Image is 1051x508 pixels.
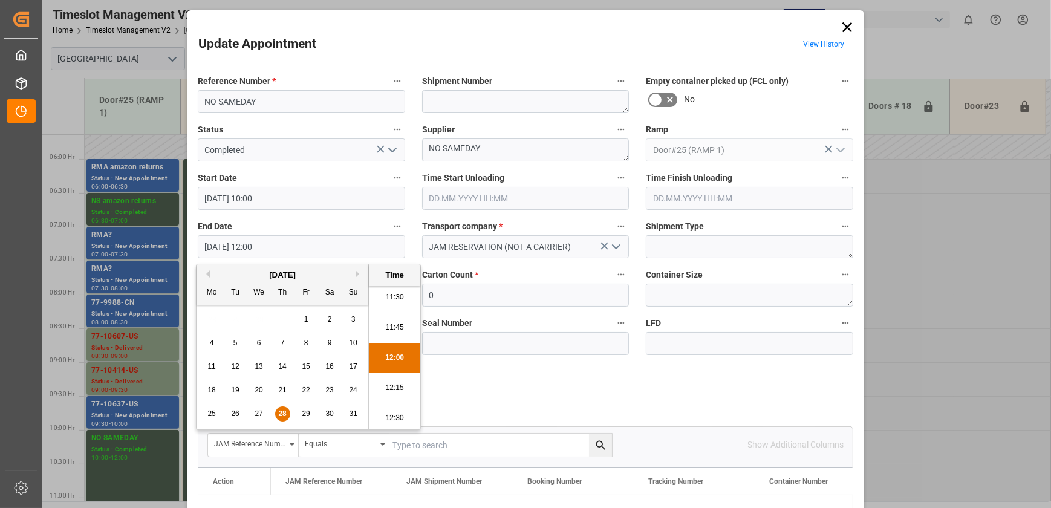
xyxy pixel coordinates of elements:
[207,362,215,371] span: 11
[613,122,629,137] button: Supplier
[838,267,853,282] button: Container Size
[422,187,630,210] input: DD.MM.YYYY HH:MM
[369,282,420,313] li: 11:30
[351,315,356,324] span: 3
[228,406,243,422] div: Choose Tuesday, August 26th, 2025
[346,406,361,422] div: Choose Sunday, August 31st, 2025
[322,312,337,327] div: Choose Saturday, August 2nd, 2025
[299,336,314,351] div: Choose Friday, August 8th, 2025
[252,359,267,374] div: Choose Wednesday, August 13th, 2025
[257,339,261,347] span: 6
[322,336,337,351] div: Choose Saturday, August 9th, 2025
[422,317,472,330] span: Seal Number
[369,373,420,403] li: 12:15
[198,187,405,210] input: DD.MM.YYYY HH:MM
[838,122,853,137] button: Ramp
[613,218,629,234] button: Transport company *
[328,339,332,347] span: 9
[349,409,357,418] span: 31
[252,383,267,398] div: Choose Wednesday, August 20th, 2025
[684,93,695,106] span: No
[422,172,504,184] span: Time Start Unloading
[346,285,361,301] div: Su
[607,238,625,256] button: open menu
[646,75,789,88] span: Empty container picked up (FCL only)
[275,336,290,351] div: Choose Thursday, August 7th, 2025
[299,383,314,398] div: Choose Friday, August 22nd, 2025
[382,141,400,160] button: open menu
[252,285,267,301] div: We
[422,75,492,88] span: Shipment Number
[613,267,629,282] button: Carton Count *
[328,315,332,324] span: 2
[252,406,267,422] div: Choose Wednesday, August 27th, 2025
[255,386,262,394] span: 20
[299,312,314,327] div: Choose Friday, August 1st, 2025
[200,308,365,426] div: month 2025-08
[302,386,310,394] span: 22
[369,313,420,343] li: 11:45
[349,339,357,347] span: 10
[372,269,417,281] div: Time
[281,339,285,347] span: 7
[389,73,405,89] button: Reference Number *
[646,220,704,233] span: Shipment Type
[275,285,290,301] div: Th
[322,359,337,374] div: Choose Saturday, August 16th, 2025
[346,336,361,351] div: Choose Sunday, August 10th, 2025
[646,172,732,184] span: Time Finish Unloading
[322,285,337,301] div: Sa
[278,362,286,371] span: 14
[278,409,286,418] span: 28
[208,434,299,457] button: open menu
[838,170,853,186] button: Time Finish Unloading
[204,285,220,301] div: Mo
[231,362,239,371] span: 12
[830,141,848,160] button: open menu
[275,359,290,374] div: Choose Thursday, August 14th, 2025
[838,218,853,234] button: Shipment Type
[646,317,661,330] span: LFD
[255,362,262,371] span: 13
[228,285,243,301] div: Tu
[214,435,285,449] div: JAM Reference Number
[207,409,215,418] span: 25
[197,269,368,281] div: [DATE]
[207,386,215,394] span: 18
[204,383,220,398] div: Choose Monday, August 18th, 2025
[646,187,853,210] input: DD.MM.YYYY HH:MM
[204,359,220,374] div: Choose Monday, August 11th, 2025
[422,220,503,233] span: Transport company
[389,170,405,186] button: Start Date
[646,123,668,136] span: Ramp
[233,339,238,347] span: 5
[422,138,630,161] textarea: NO SAMEDAY
[255,409,262,418] span: 27
[325,362,333,371] span: 16
[275,406,290,422] div: Choose Thursday, August 28th, 2025
[369,343,420,373] li: 12:00
[389,434,612,457] input: Type to search
[304,339,308,347] span: 8
[204,406,220,422] div: Choose Monday, August 25th, 2025
[613,170,629,186] button: Time Start Unloading
[613,315,629,331] button: Seal Number
[198,138,405,161] input: Type to search/select
[422,269,478,281] span: Carton Count
[302,362,310,371] span: 15
[346,359,361,374] div: Choose Sunday, August 17th, 2025
[228,383,243,398] div: Choose Tuesday, August 19th, 2025
[589,434,612,457] button: search button
[231,409,239,418] span: 26
[646,138,853,161] input: Type to search/select
[648,477,703,486] span: Tracking Number
[322,406,337,422] div: Choose Saturday, August 30th, 2025
[346,383,361,398] div: Choose Sunday, August 24th, 2025
[349,362,357,371] span: 17
[838,315,853,331] button: LFD
[389,122,405,137] button: Status
[322,383,337,398] div: Choose Saturday, August 23rd, 2025
[406,477,482,486] span: JAM Shipment Number
[613,73,629,89] button: Shipment Number
[252,336,267,351] div: Choose Wednesday, August 6th, 2025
